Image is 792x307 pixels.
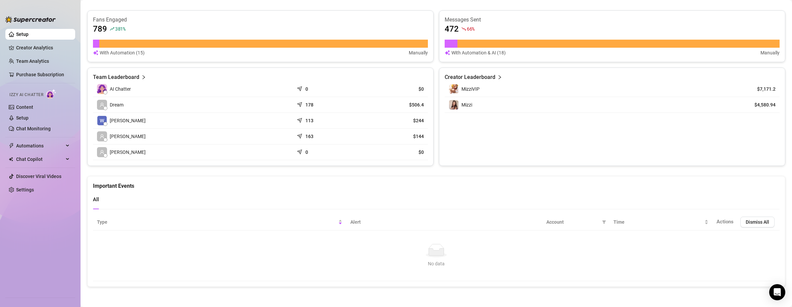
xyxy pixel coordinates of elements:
[16,42,70,53] a: Creator Analytics
[110,85,131,93] span: AI Chatter
[93,49,98,56] img: svg%3e
[445,16,780,24] article: Messages Sent
[609,214,712,230] th: Time
[16,187,34,192] a: Settings
[745,101,776,108] article: $4,580.94
[445,49,450,56] img: svg%3e
[110,148,146,156] span: [PERSON_NAME]
[110,117,146,124] span: [PERSON_NAME]
[305,149,308,156] article: 0
[100,102,104,107] span: user
[497,73,502,81] span: right
[16,154,64,165] span: Chat Copilot
[297,85,304,91] span: send
[16,174,61,179] a: Discover Viral Videos
[305,117,313,124] article: 113
[110,101,123,108] span: Dream
[740,217,775,227] button: Dismiss All
[93,16,428,24] article: Fans Engaged
[93,24,107,34] article: 789
[100,260,773,267] div: No data
[110,133,146,140] span: [PERSON_NAME]
[16,104,33,110] a: Content
[365,86,424,92] article: $0
[97,116,107,125] img: William Daigle
[745,86,776,92] article: $7,171.2
[769,284,785,300] div: Open Intercom Messenger
[100,150,104,155] span: user
[100,49,145,56] article: With Automation (15)
[461,102,472,107] span: Mizzi
[716,219,734,225] span: Actions
[5,16,56,23] img: logo-BBDzfeDw.svg
[546,218,599,226] span: Account
[445,24,459,34] article: 472
[449,84,458,94] img: MizziVIP
[46,89,56,99] img: AI Chatter
[9,92,43,98] span: Izzy AI Chatter
[9,157,13,162] img: Chat Copilot
[16,140,64,151] span: Automations
[297,100,304,107] span: send
[16,58,49,64] a: Team Analytics
[467,26,475,32] span: 66 %
[97,218,337,226] span: Type
[93,73,139,81] article: Team Leaderboard
[16,32,29,37] a: Setup
[297,116,304,123] span: send
[9,143,14,148] span: thunderbolt
[100,134,104,139] span: user
[746,219,769,225] span: Dismiss All
[365,149,424,156] article: $0
[602,220,606,224] span: filter
[451,49,506,56] article: With Automation & AI (18)
[305,101,313,108] article: 178
[601,217,607,227] span: filter
[110,27,114,31] span: rise
[449,100,458,109] img: Mizzi
[346,214,543,230] th: Alert
[297,148,304,155] span: send
[93,176,780,190] div: Important Events
[461,86,480,92] span: MizziVIP
[409,49,428,56] article: Manually
[93,196,99,203] span: All
[16,69,70,80] a: Purchase Subscription
[297,132,304,139] span: send
[97,84,107,94] img: izzy-ai-chatter-avatar-DDCN_rTZ.svg
[613,218,703,226] span: Time
[365,117,424,124] article: $244
[141,73,146,81] span: right
[115,26,126,32] span: 381 %
[445,73,495,81] article: Creator Leaderboard
[16,115,29,121] a: Setup
[461,27,466,31] span: fall
[16,126,51,131] a: Chat Monitoring
[365,101,424,108] article: $506.4
[305,86,308,92] article: 0
[365,133,424,140] article: $144
[760,49,780,56] article: Manually
[305,133,313,140] article: 163
[93,214,346,230] th: Type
